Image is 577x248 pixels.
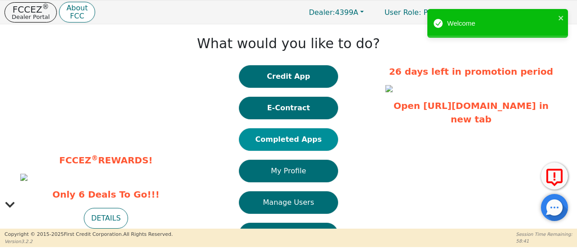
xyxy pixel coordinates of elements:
[463,5,572,19] button: 4399A:[PERSON_NAME]
[66,13,87,20] p: FCC
[309,8,335,17] span: Dealer:
[516,238,572,244] p: 58:41
[385,8,421,17] span: User Role :
[20,174,27,181] img: 1ad6eb04-cd6a-454d-ba5a-34fa41fdc28b
[5,231,173,239] p: Copyright © 2015- 2025 First Credit Corporation.
[59,2,95,23] button: AboutFCC
[239,223,338,245] button: DARs
[84,208,128,229] button: DETAILS
[239,128,338,151] button: Completed Apps
[20,188,192,201] span: Only 6 Deals To Go!!!
[12,5,50,14] p: FCCEZ
[447,18,555,29] div: Welcome
[385,85,393,92] img: d0bff10c-1788-4351-b128-d0c6a6682c6b
[376,4,460,21] a: User Role: Primary
[394,100,549,125] a: Open [URL][DOMAIN_NAME] in new tab
[5,2,57,23] button: FCCEZ®Dealer Portal
[123,231,173,237] span: All Rights Reserved.
[309,8,358,17] span: 4399A
[20,153,192,167] p: FCCEZ REWARDS!
[239,160,338,182] button: My Profile
[66,5,87,12] p: About
[91,154,98,162] sup: ®
[239,65,338,88] button: Credit App
[516,231,572,238] p: Session Time Remaining:
[12,14,50,20] p: Dealer Portal
[239,97,338,119] button: E-Contract
[197,36,380,52] h1: What would you like to do?
[558,13,564,23] button: close
[5,238,173,245] p: Version 3.2.2
[299,5,373,19] button: Dealer:4399A
[239,191,338,214] button: Manage Users
[42,3,49,11] sup: ®
[385,65,557,78] p: 26 days left in promotion period
[376,4,460,21] p: Primary
[541,162,568,189] button: Report Error to FCC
